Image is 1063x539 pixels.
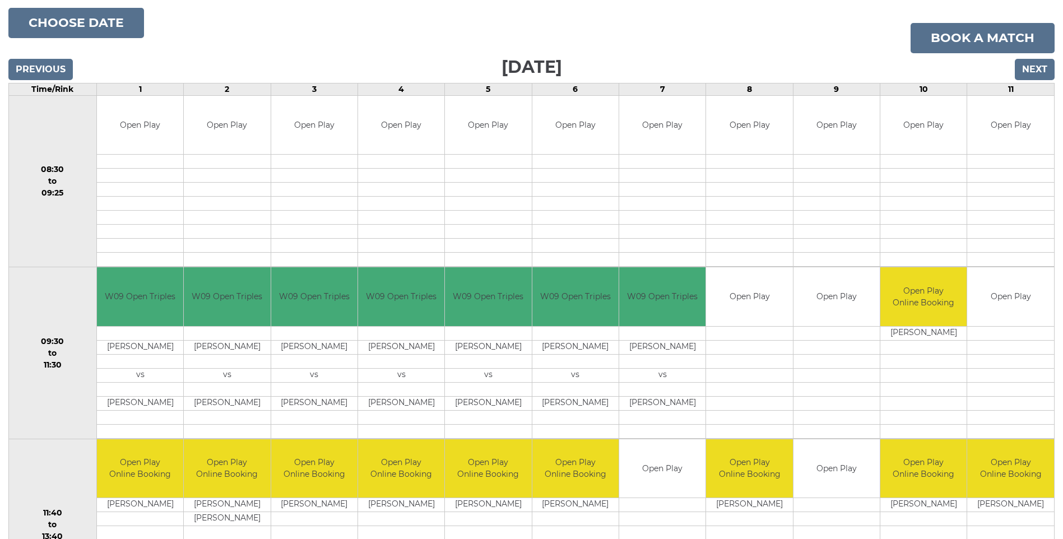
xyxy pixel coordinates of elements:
[880,83,967,95] td: 10
[445,396,531,410] td: [PERSON_NAME]
[271,83,358,95] td: 3
[358,340,444,354] td: [PERSON_NAME]
[793,96,880,155] td: Open Play
[445,368,531,382] td: vs
[184,96,270,155] td: Open Play
[445,498,531,512] td: [PERSON_NAME]
[8,8,144,38] button: Choose date
[706,267,792,326] td: Open Play
[445,96,531,155] td: Open Play
[619,396,705,410] td: [PERSON_NAME]
[358,498,444,512] td: [PERSON_NAME]
[532,340,619,354] td: [PERSON_NAME]
[184,439,270,498] td: Open Play Online Booking
[911,23,1055,53] a: Book a match
[967,267,1054,326] td: Open Play
[271,96,358,155] td: Open Play
[97,396,183,410] td: [PERSON_NAME]
[880,498,967,512] td: [PERSON_NAME]
[271,340,358,354] td: [PERSON_NAME]
[97,340,183,354] td: [PERSON_NAME]
[619,340,705,354] td: [PERSON_NAME]
[532,498,619,512] td: [PERSON_NAME]
[358,439,444,498] td: Open Play Online Booking
[967,498,1054,512] td: [PERSON_NAME]
[793,83,880,95] td: 9
[619,368,705,382] td: vs
[184,498,270,512] td: [PERSON_NAME]
[271,396,358,410] td: [PERSON_NAME]
[8,59,73,80] input: Previous
[880,326,967,340] td: [PERSON_NAME]
[532,396,619,410] td: [PERSON_NAME]
[445,340,531,354] td: [PERSON_NAME]
[271,498,358,512] td: [PERSON_NAME]
[358,368,444,382] td: vs
[880,96,967,155] td: Open Play
[706,96,792,155] td: Open Play
[9,83,97,95] td: Time/Rink
[9,267,97,439] td: 09:30 to 11:30
[619,83,706,95] td: 7
[880,267,967,326] td: Open Play Online Booking
[619,439,705,498] td: Open Play
[1015,59,1055,80] input: Next
[793,439,880,498] td: Open Play
[184,512,270,526] td: [PERSON_NAME]
[532,267,619,326] td: W09 Open Triples
[532,368,619,382] td: vs
[706,439,792,498] td: Open Play Online Booking
[97,96,183,155] td: Open Play
[706,83,793,95] td: 8
[619,96,705,155] td: Open Play
[358,396,444,410] td: [PERSON_NAME]
[358,267,444,326] td: W09 Open Triples
[532,96,619,155] td: Open Play
[96,83,183,95] td: 1
[184,396,270,410] td: [PERSON_NAME]
[358,96,444,155] td: Open Play
[271,439,358,498] td: Open Play Online Booking
[445,267,531,326] td: W09 Open Triples
[184,340,270,354] td: [PERSON_NAME]
[271,368,358,382] td: vs
[445,439,531,498] td: Open Play Online Booking
[97,267,183,326] td: W09 Open Triples
[184,83,271,95] td: 2
[358,83,444,95] td: 4
[793,267,880,326] td: Open Play
[967,83,1055,95] td: 11
[445,83,532,95] td: 5
[184,368,270,382] td: vs
[97,439,183,498] td: Open Play Online Booking
[706,498,792,512] td: [PERSON_NAME]
[967,439,1054,498] td: Open Play Online Booking
[880,439,967,498] td: Open Play Online Booking
[532,83,619,95] td: 6
[97,368,183,382] td: vs
[619,267,705,326] td: W09 Open Triples
[967,96,1054,155] td: Open Play
[184,267,270,326] td: W09 Open Triples
[9,95,97,267] td: 08:30 to 09:25
[271,267,358,326] td: W09 Open Triples
[97,498,183,512] td: [PERSON_NAME]
[532,439,619,498] td: Open Play Online Booking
